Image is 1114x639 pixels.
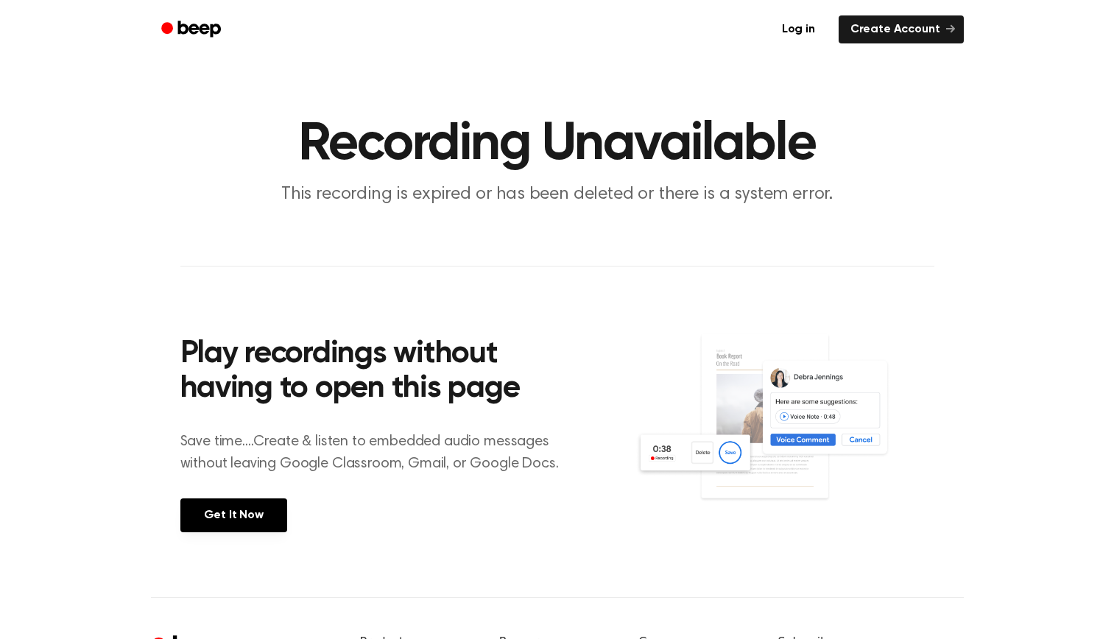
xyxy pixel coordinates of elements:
[180,337,577,407] h2: Play recordings without having to open this page
[151,15,234,44] a: Beep
[275,183,840,207] p: This recording is expired or has been deleted or there is a system error.
[180,118,934,171] h1: Recording Unavailable
[180,498,287,532] a: Get It Now
[635,333,934,531] img: Voice Comments on Docs and Recording Widget
[767,13,830,46] a: Log in
[180,431,577,475] p: Save time....Create & listen to embedded audio messages without leaving Google Classroom, Gmail, ...
[839,15,964,43] a: Create Account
